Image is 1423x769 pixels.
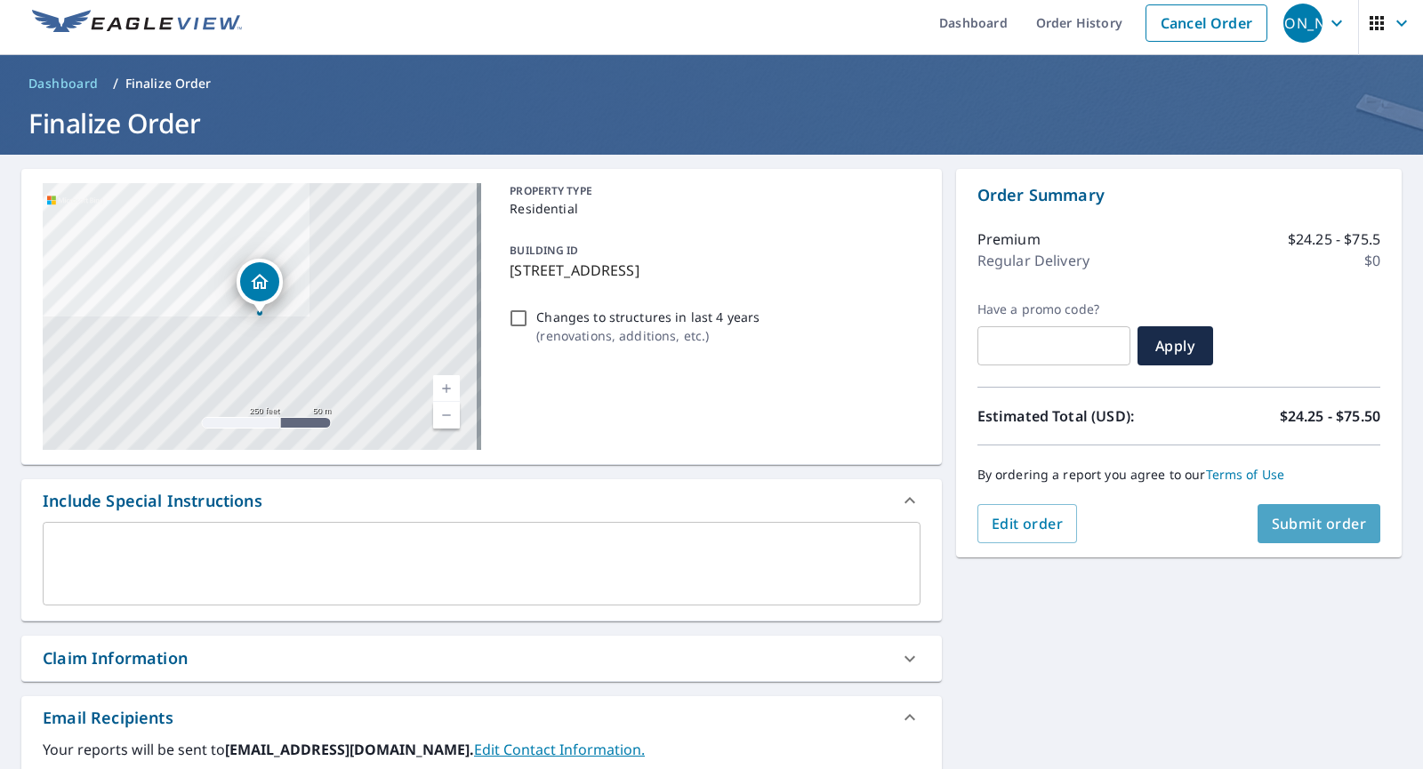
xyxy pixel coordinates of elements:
[113,73,118,94] li: /
[977,183,1380,207] p: Order Summary
[1258,504,1381,543] button: Submit order
[43,646,188,670] div: Claim Information
[977,228,1041,250] p: Premium
[21,105,1402,141] h1: Finalize Order
[992,514,1064,533] span: Edit order
[1283,4,1323,43] div: [PERSON_NAME]
[21,479,942,522] div: Include Special Instructions
[977,250,1089,271] p: Regular Delivery
[43,739,921,760] label: Your reports will be sent to
[536,308,760,326] p: Changes to structures in last 4 years
[977,405,1179,427] p: Estimated Total (USD):
[28,75,99,92] span: Dashboard
[1272,514,1367,533] span: Submit order
[977,467,1380,483] p: By ordering a report you agree to our
[125,75,212,92] p: Finalize Order
[977,504,1078,543] button: Edit order
[474,740,645,759] a: EditContactInfo
[21,69,1402,98] nav: breadcrumb
[510,199,912,218] p: Residential
[510,183,912,199] p: PROPERTY TYPE
[21,636,942,681] div: Claim Information
[21,696,942,739] div: Email Recipients
[1288,228,1380,250] p: $24.25 - $75.5
[510,260,912,281] p: [STREET_ADDRESS]
[237,259,283,314] div: Dropped pin, building 1, Residential property, 29 Lincoln St Watertown, MA 02472
[225,740,474,759] b: [EMAIL_ADDRESS][DOMAIN_NAME].
[433,402,460,429] a: Current Level 17, Zoom Out
[1280,405,1380,427] p: $24.25 - $75.50
[510,243,578,258] p: BUILDING ID
[977,301,1130,317] label: Have a promo code?
[1206,466,1285,483] a: Terms of Use
[1152,336,1199,356] span: Apply
[1146,4,1267,42] a: Cancel Order
[536,326,760,345] p: ( renovations, additions, etc. )
[32,10,242,36] img: EV Logo
[43,706,173,730] div: Email Recipients
[433,375,460,402] a: Current Level 17, Zoom In
[43,489,262,513] div: Include Special Instructions
[1138,326,1213,365] button: Apply
[21,69,106,98] a: Dashboard
[1364,250,1380,271] p: $0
